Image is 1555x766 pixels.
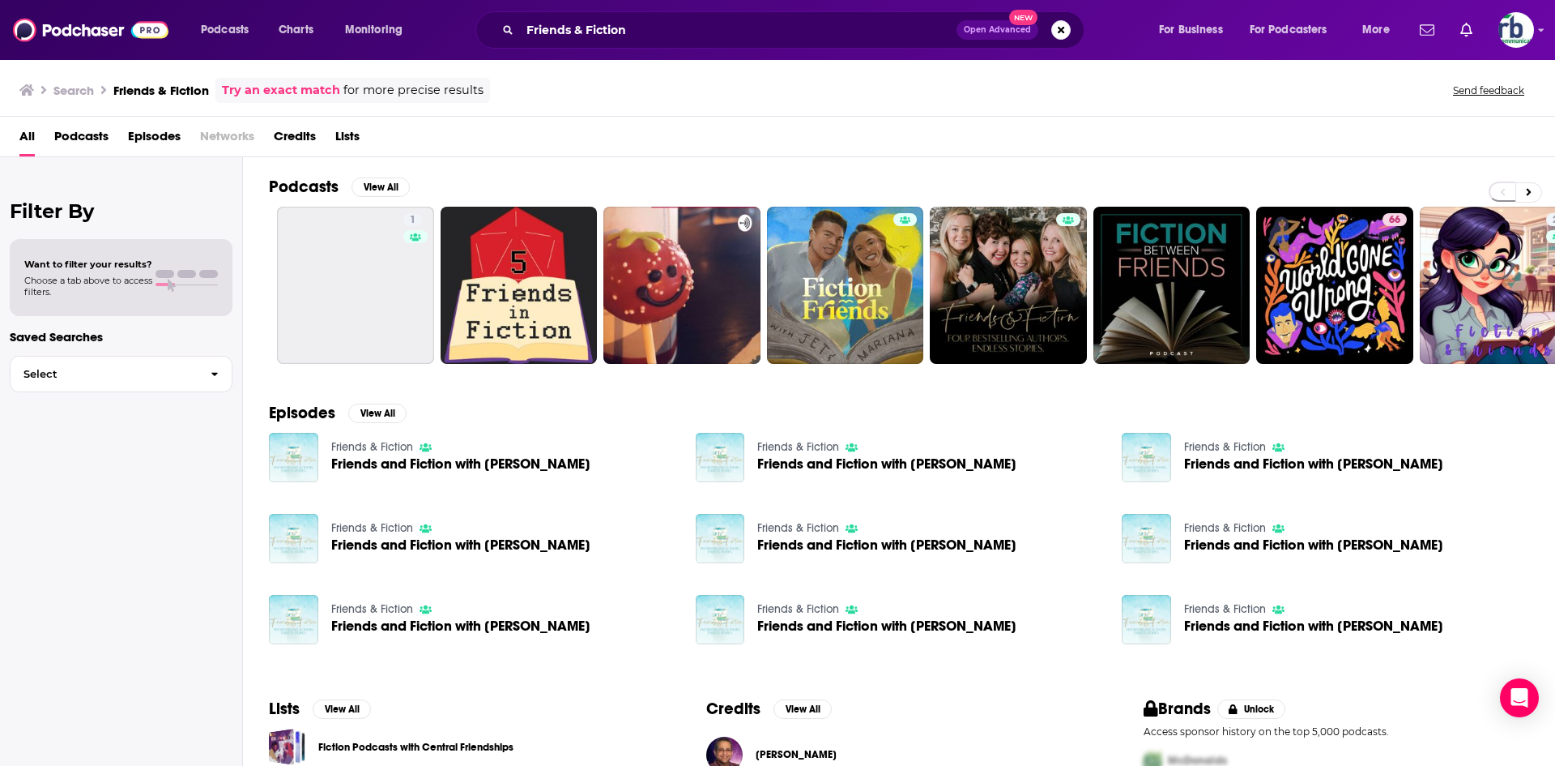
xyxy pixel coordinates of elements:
[1351,17,1410,43] button: open menu
[1184,521,1266,535] a: Friends & Fiction
[964,26,1031,34] span: Open Advanced
[1144,725,1529,738] p: Access sponsor history on the top 5,000 podcasts.
[756,748,837,761] span: [PERSON_NAME]
[757,619,1016,633] span: Friends and Fiction with [PERSON_NAME]
[1184,457,1443,471] a: Friends and Fiction with Elin Hilderbrand
[53,83,94,98] h3: Search
[773,700,832,719] button: View All
[200,123,254,156] span: Networks
[331,521,413,535] a: Friends & Fiction
[348,404,407,423] button: View All
[190,17,270,43] button: open menu
[269,403,335,423] h2: Episodes
[1122,433,1171,482] img: Friends and Fiction with Elin Hilderbrand
[696,514,745,563] a: Friends and Fiction with Delia Owens
[706,699,832,719] a: CreditsView All
[10,199,232,223] h2: Filter By
[403,213,422,226] a: 1
[1184,538,1443,552] span: Friends and Fiction with [PERSON_NAME]
[1184,619,1443,633] span: Friends and Fiction with [PERSON_NAME]
[334,17,424,43] button: open menu
[757,457,1016,471] span: Friends and Fiction with [PERSON_NAME]
[757,538,1016,552] span: Friends and Fiction with [PERSON_NAME]
[757,619,1016,633] a: Friends and Fiction with Kristina McMorris
[54,123,109,156] a: Podcasts
[24,275,152,297] span: Choose a tab above to access filters.
[19,123,35,156] span: All
[331,538,590,552] span: Friends and Fiction with [PERSON_NAME]
[331,619,590,633] a: Friends and Fiction with Kristin Hannah
[279,19,313,41] span: Charts
[313,700,371,719] button: View All
[277,207,434,364] a: 1
[1239,17,1351,43] button: open menu
[1184,602,1266,616] a: Friends & Fiction
[1498,12,1534,48] img: User Profile
[331,619,590,633] span: Friends and Fiction with [PERSON_NAME]
[222,81,340,100] a: Try an exact match
[269,177,339,197] h2: Podcasts
[269,433,318,482] img: Friends and Fiction with Lisa Wingate
[128,123,181,156] a: Episodes
[269,514,318,563] img: Friends and Fiction with Charlaine Harris
[318,738,513,756] a: Fiction Podcasts with Central Friendships
[1448,83,1529,97] button: Send feedback
[1500,678,1539,717] div: Open Intercom Messenger
[1256,207,1413,364] a: 66
[1184,440,1266,454] a: Friends & Fiction
[1389,212,1400,229] span: 66
[757,440,839,454] a: Friends & Fiction
[1250,19,1327,41] span: For Podcasters
[1122,514,1171,563] img: Friends and Fiction with Elizabeth Berg
[756,748,837,761] a: Robert Bernard
[757,538,1016,552] a: Friends and Fiction with Delia Owens
[331,602,413,616] a: Friends & Fiction
[706,699,760,719] h2: Credits
[201,19,249,41] span: Podcasts
[696,433,745,482] img: Friends and Fiction with Karin Slaughter
[520,17,956,43] input: Search podcasts, credits, & more...
[268,17,323,43] a: Charts
[1009,10,1038,25] span: New
[1362,19,1390,41] span: More
[1382,213,1407,226] a: 66
[1148,17,1243,43] button: open menu
[757,521,839,535] a: Friends & Fiction
[1159,19,1223,41] span: For Business
[1498,12,1534,48] span: Logged in as johannarb
[113,83,209,98] h3: Friends & Fiction
[757,457,1016,471] a: Friends and Fiction with Karin Slaughter
[331,457,590,471] span: Friends and Fiction with [PERSON_NAME]
[335,123,360,156] a: Lists
[10,356,232,392] button: Select
[351,178,410,197] button: View All
[269,177,410,197] a: PodcastsView All
[1184,619,1443,633] a: Friends and Fiction with Debbie Macomber
[269,699,371,719] a: ListsView All
[343,81,484,100] span: for more precise results
[331,457,590,471] a: Friends and Fiction with Lisa Wingate
[274,123,316,156] a: Credits
[10,329,232,344] p: Saved Searches
[1454,16,1479,44] a: Show notifications dropdown
[696,595,745,644] a: Friends and Fiction with Kristina McMorris
[757,602,839,616] a: Friends & Fiction
[11,369,198,379] span: Select
[24,259,152,270] span: Want to filter your results?
[331,440,413,454] a: Friends & Fiction
[1217,700,1286,719] button: Unlock
[1144,699,1211,719] h2: Brands
[269,729,305,765] a: Fiction Podcasts with Central Friendships
[1122,595,1171,644] img: Friends and Fiction with Debbie Macomber
[269,403,407,423] a: EpisodesView All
